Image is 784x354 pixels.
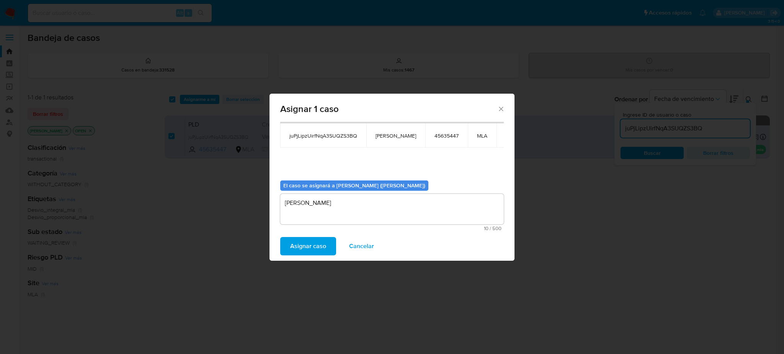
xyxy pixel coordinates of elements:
[477,132,487,139] span: MLA
[376,132,416,139] span: [PERSON_NAME]
[497,105,504,112] button: Cerrar ventana
[280,194,504,224] textarea: [PERSON_NAME]
[269,94,514,261] div: assign-modal
[283,226,501,231] span: Máximo 500 caracteres
[283,182,425,189] b: El caso se asignará a [PERSON_NAME] ([PERSON_NAME])
[280,237,336,255] button: Asignar caso
[290,238,326,255] span: Asignar caso
[280,104,497,114] span: Asignar 1 caso
[434,132,459,139] span: 45635447
[349,238,374,255] span: Cancelar
[289,132,357,139] span: juPjLipzUirfNqA3SUQZS3BQ
[339,237,384,255] button: Cancelar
